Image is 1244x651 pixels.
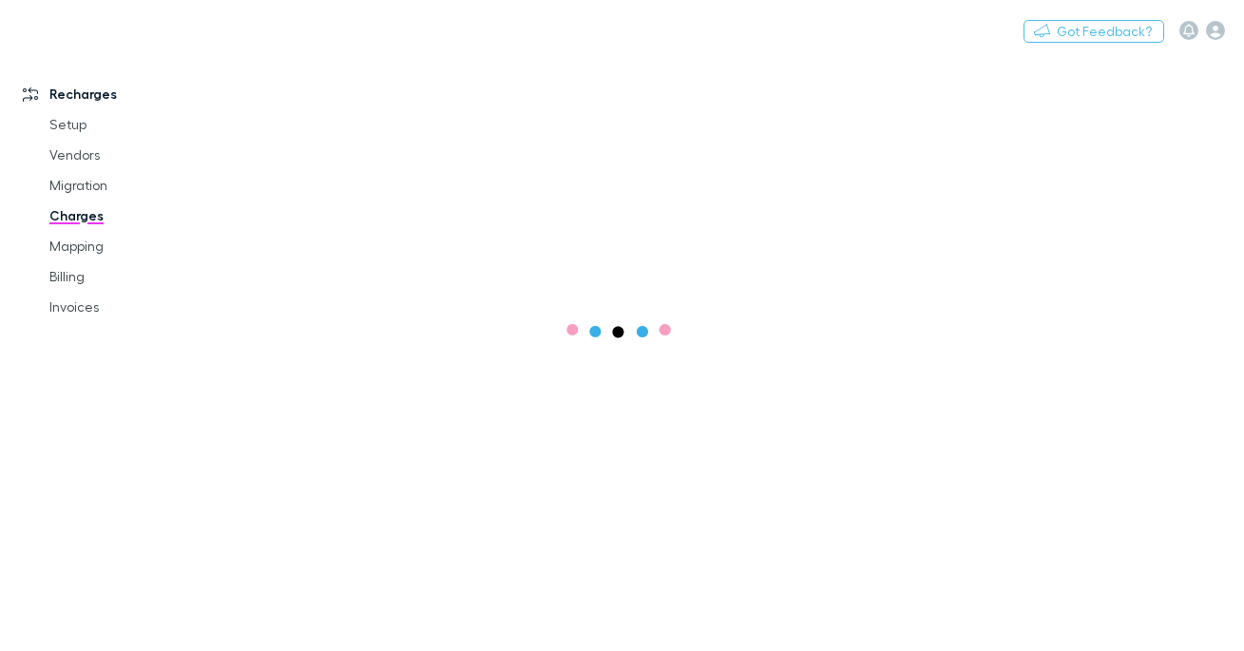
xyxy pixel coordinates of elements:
[1024,20,1164,43] button: Got Feedback?
[30,261,228,292] a: Billing
[30,292,228,322] a: Invoices
[30,140,228,170] a: Vendors
[4,79,228,109] a: Recharges
[30,201,228,231] a: Charges
[30,109,228,140] a: Setup
[30,231,228,261] a: Mapping
[30,170,228,201] a: Migration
